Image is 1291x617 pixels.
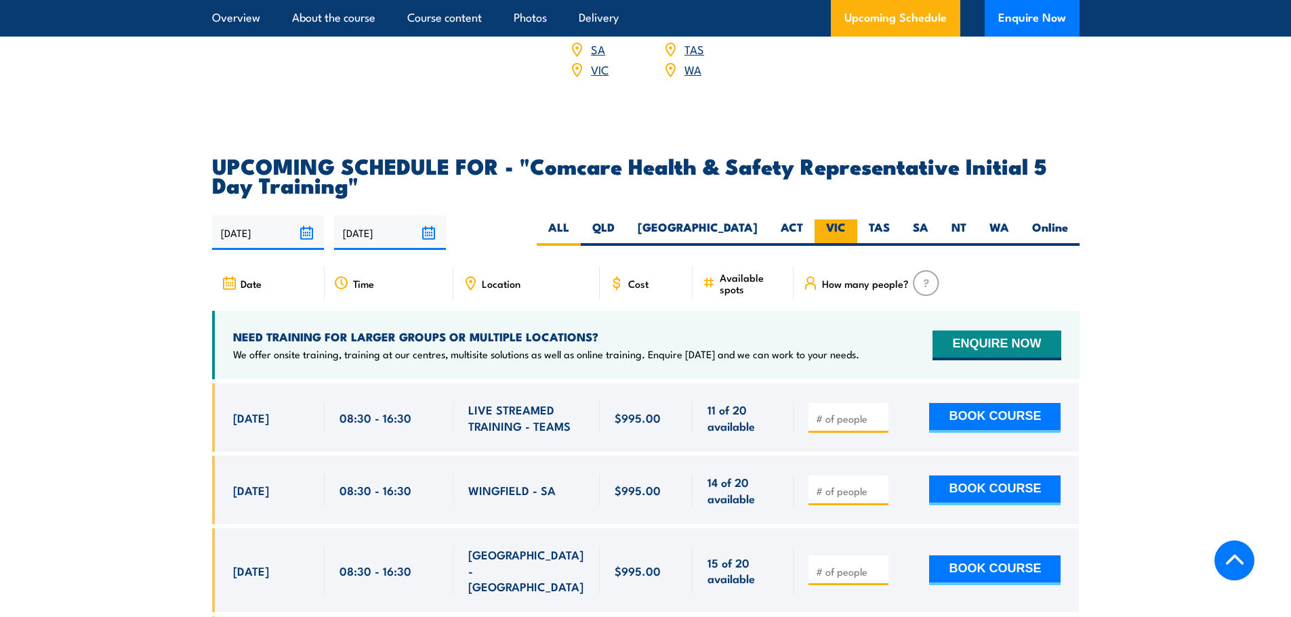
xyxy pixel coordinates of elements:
label: WA [978,219,1021,246]
button: BOOK COURSE [929,555,1061,585]
span: Date [241,278,262,289]
span: 08:30 - 16:30 [340,482,411,498]
span: Available spots [720,272,784,295]
span: [DATE] [233,563,269,578]
span: Location [482,278,520,289]
span: 11 of 20 available [708,402,779,433]
span: [GEOGRAPHIC_DATA] - [GEOGRAPHIC_DATA] [468,547,585,594]
p: We offer onsite training, training at our centres, multisite solutions as well as online training... [233,347,859,361]
h2: UPCOMING SCHEDULE FOR - "Comcare Health & Safety Representative Initial 5 Day Training" [212,156,1080,194]
a: TAS [684,41,704,57]
span: [DATE] [233,410,269,425]
input: From date [212,215,324,250]
span: Cost [628,278,649,289]
label: NT [940,219,978,246]
label: Online [1021,219,1080,246]
input: # of people [816,412,884,425]
input: # of people [816,565,884,578]
span: 14 of 20 available [708,474,779,506]
span: [DATE] [233,482,269,498]
span: 08:30 - 16:30 [340,563,411,578]
label: [GEOGRAPHIC_DATA] [626,219,769,246]
label: QLD [581,219,626,246]
span: How many people? [822,278,909,289]
span: LIVE STREAMED TRAINING - TEAMS [468,402,585,433]
label: SA [901,219,940,246]
label: ACT [769,219,815,246]
a: VIC [591,61,609,77]
label: TAS [857,219,901,246]
a: WA [684,61,701,77]
span: $995.00 [615,482,661,498]
button: BOOK COURSE [929,403,1061,433]
h4: NEED TRAINING FOR LARGER GROUPS OR MULTIPLE LOCATIONS? [233,329,859,344]
input: To date [334,215,446,250]
span: Time [353,278,374,289]
label: ALL [537,219,581,246]
a: SA [591,41,605,57]
span: $995.00 [615,410,661,425]
input: # of people [816,484,884,498]
span: WINGFIELD - SA [468,482,556,498]
label: VIC [815,219,857,246]
span: 15 of 20 available [708,555,779,587]
button: BOOK COURSE [929,475,1061,505]
span: 08:30 - 16:30 [340,410,411,425]
span: $995.00 [615,563,661,578]
button: ENQUIRE NOW [933,331,1061,360]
